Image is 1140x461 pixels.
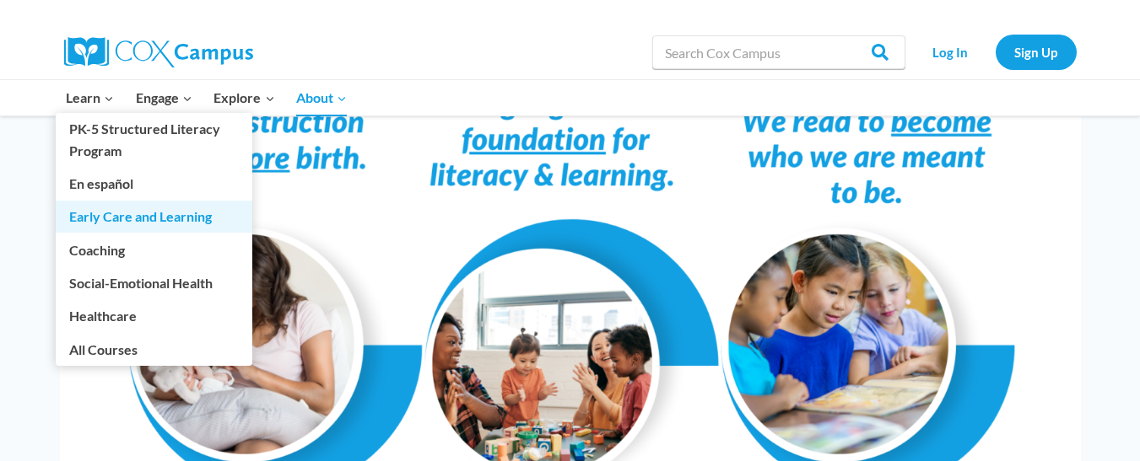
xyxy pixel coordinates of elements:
[56,80,126,115] button: Child menu of Learn
[125,80,203,115] button: Child menu of Engage
[56,233,252,265] a: Coaching
[56,201,252,233] a: Early Care and Learning
[56,113,252,167] a: PK-5 Structured Literacy Program
[652,35,905,69] input: Search Cox Campus
[914,35,987,69] a: Log In
[203,80,286,115] button: Child menu of Explore
[56,300,252,332] a: Healthcare
[64,37,253,67] img: Cox Campus
[56,80,358,115] nav: Primary Navigation
[56,333,252,365] a: All Courses
[285,80,358,115] button: Child menu of About
[914,35,1077,69] nav: Secondary Navigation
[56,168,252,200] a: En español
[996,35,1077,69] a: Sign Up
[56,267,252,299] a: Social-Emotional Health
